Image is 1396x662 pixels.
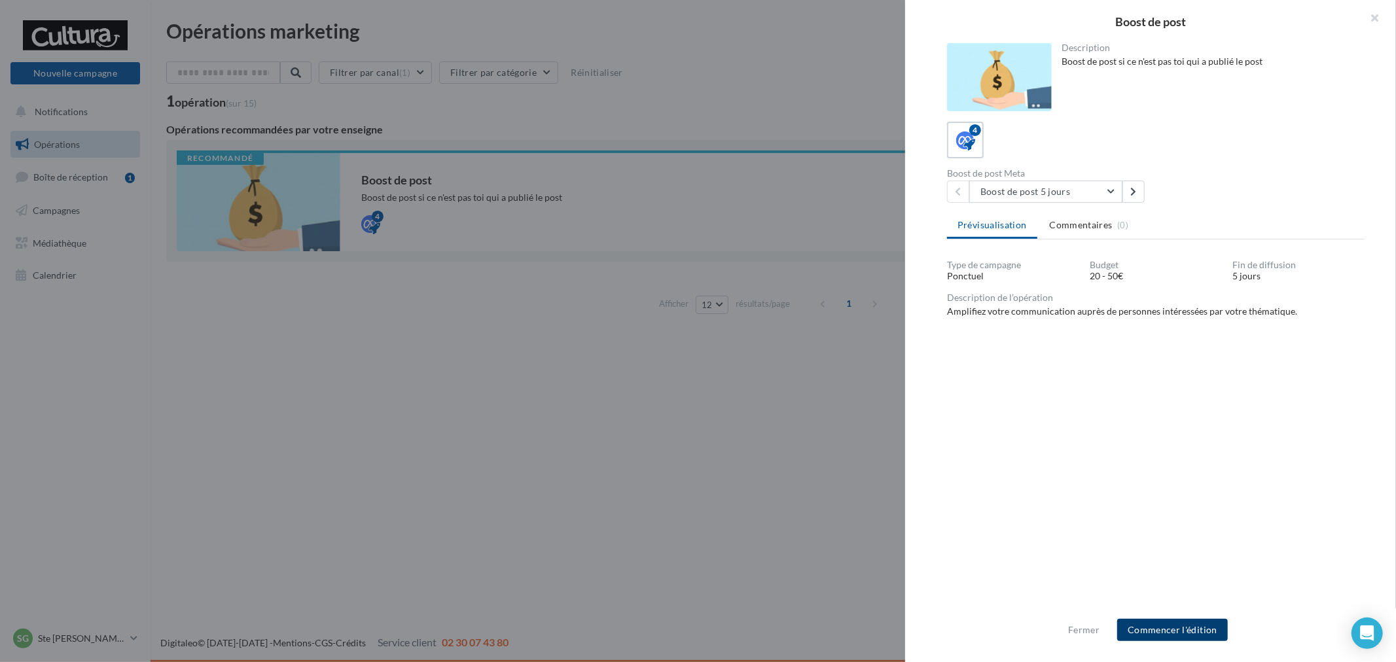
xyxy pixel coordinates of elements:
[1063,622,1105,638] button: Fermer
[1351,618,1383,649] div: Open Intercom Messenger
[947,270,1079,283] div: Ponctuel
[947,293,1365,302] div: Description de l’opération
[1062,43,1355,52] div: Description
[1117,619,1228,641] button: Commencer l'édition
[1232,260,1365,270] div: Fin de diffusion
[1062,55,1355,68] div: Boost de post si ce n'est pas toi qui a publié le post
[947,260,1079,270] div: Type de campagne
[969,124,981,136] div: 4
[1090,260,1222,270] div: Budget
[947,305,1365,318] div: Amplifiez votre communication auprès de personnes intéressées par votre thématique.
[1090,270,1222,283] div: 20 - 50€
[969,181,1122,203] button: Boost de post 5 jours
[926,16,1375,27] div: Boost de post
[1117,220,1128,230] span: (0)
[1050,218,1113,232] span: Commentaires
[947,169,1151,178] div: Boost de post Meta
[1232,270,1365,283] div: 5 jours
